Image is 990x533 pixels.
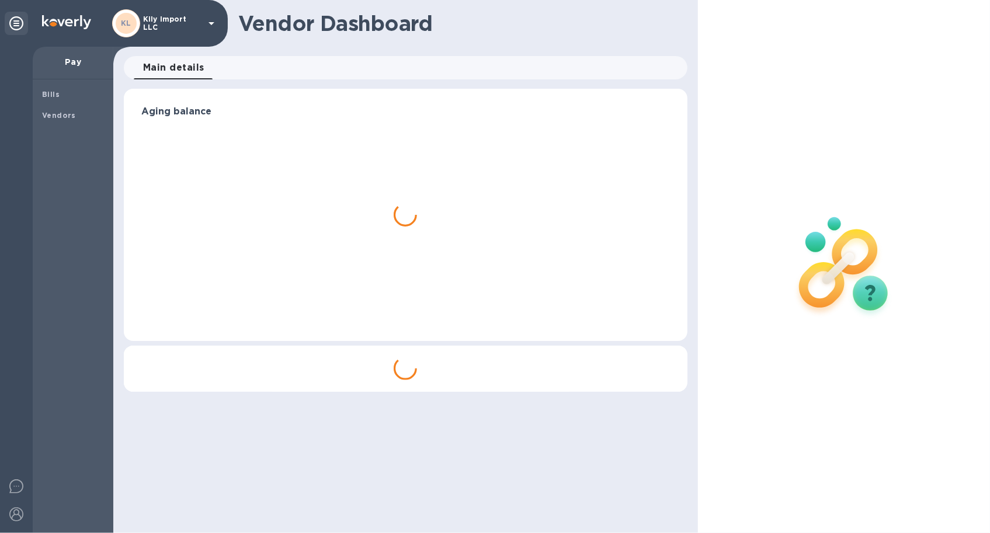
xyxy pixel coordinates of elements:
[238,11,679,36] h1: Vendor Dashboard
[5,12,28,35] div: Unpin categories
[141,106,670,117] h3: Aging balance
[121,19,131,27] b: KL
[42,90,60,99] b: Bills
[42,111,76,120] b: Vendors
[143,60,204,76] span: Main details
[42,15,91,29] img: Logo
[143,15,202,32] p: Kily Import LLC
[42,56,104,68] p: Pay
